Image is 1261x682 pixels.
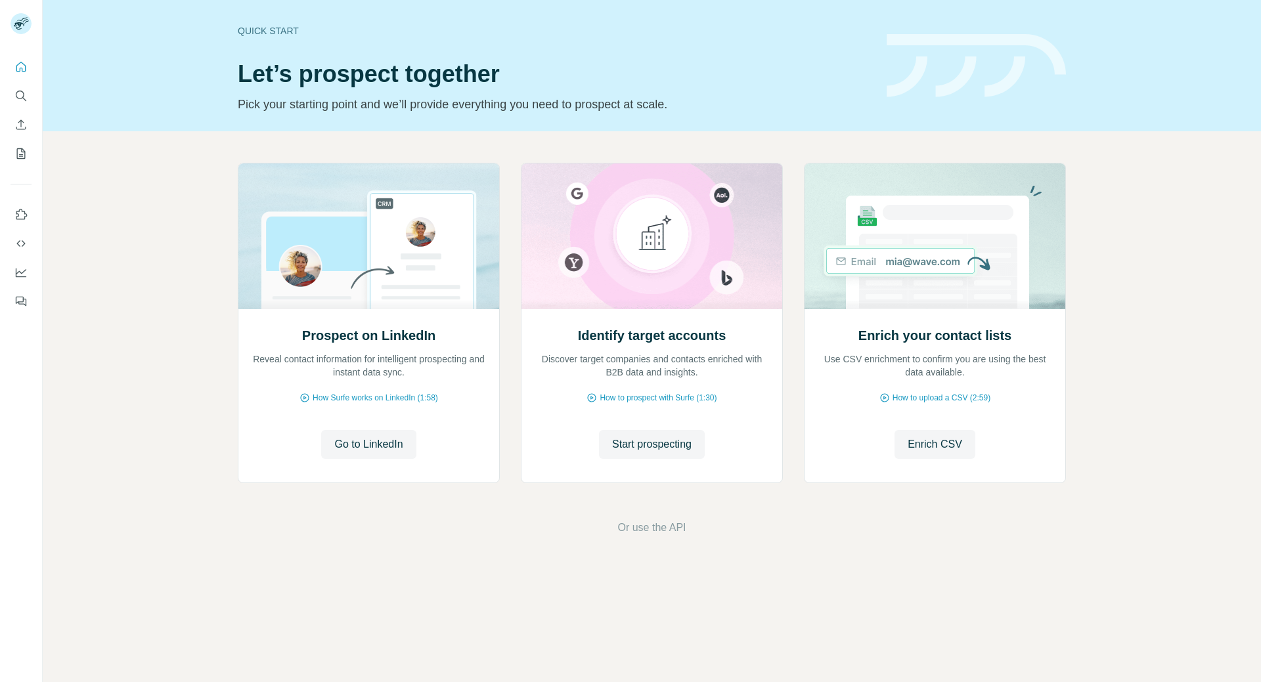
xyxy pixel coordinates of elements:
button: Or use the API [617,520,686,536]
img: banner [887,34,1066,98]
img: Identify target accounts [521,163,783,309]
span: Start prospecting [612,437,692,452]
p: Pick your starting point and we’ll provide everything you need to prospect at scale. [238,95,871,114]
span: How to prospect with Surfe (1:30) [600,392,717,404]
span: Go to LinkedIn [334,437,403,452]
button: Use Surfe API [11,232,32,255]
button: Enrich CSV [895,430,975,459]
button: Quick start [11,55,32,79]
button: Search [11,84,32,108]
img: Enrich your contact lists [804,163,1066,309]
span: How to upload a CSV (2:59) [893,392,990,404]
div: Quick start [238,24,871,37]
button: Feedback [11,289,32,313]
span: How Surfe works on LinkedIn (1:58) [313,392,438,404]
h2: Identify target accounts [578,326,726,345]
button: Use Surfe on LinkedIn [11,203,32,226]
img: Prospect on LinkedIn [238,163,500,309]
h2: Enrich your contact lists [858,326,1011,345]
button: Enrich CSV [11,113,32,137]
h1: Let’s prospect together [238,61,871,87]
span: Enrich CSV [908,437,962,452]
h2: Prospect on LinkedIn [302,326,435,345]
p: Use CSV enrichment to confirm you are using the best data available. [818,352,1052,379]
button: Go to LinkedIn [321,430,416,459]
button: Start prospecting [599,430,705,459]
button: My lists [11,142,32,165]
p: Discover target companies and contacts enriched with B2B data and insights. [535,352,769,379]
p: Reveal contact information for intelligent prospecting and instant data sync. [252,352,486,379]
button: Dashboard [11,261,32,284]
